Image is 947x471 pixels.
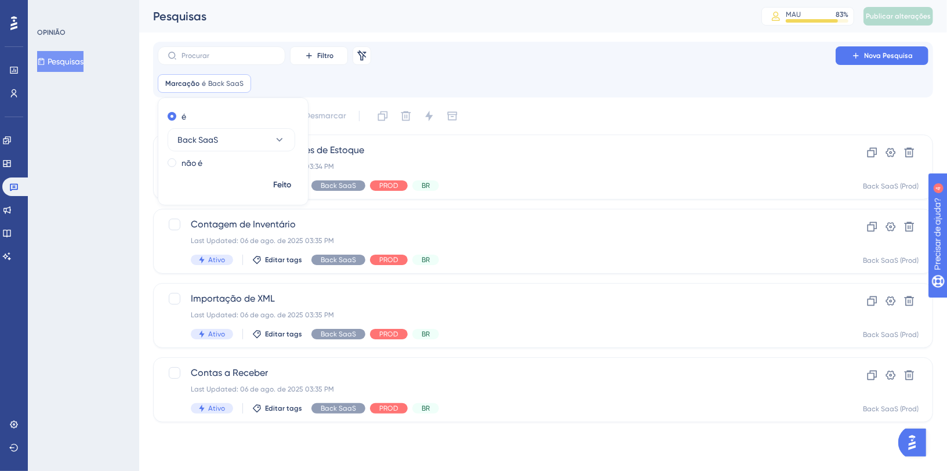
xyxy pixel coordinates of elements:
span: BR [422,404,430,413]
font: Ativo [208,330,225,338]
div: Back SaaS (Prod) [863,330,919,339]
span: Contas a Receber [191,366,803,380]
span: PROD [379,181,398,190]
input: Procurar [182,52,275,60]
button: Editar tags [252,329,302,339]
font: 4 [108,7,111,13]
span: Contagem de Inventário [191,218,803,231]
button: Editar tags [252,255,302,265]
font: 83 [836,10,843,19]
font: Ativo [208,256,225,264]
button: Editar tags [252,404,302,413]
span: Back SaaS [321,329,356,339]
div: Back SaaS (Prod) [863,256,919,265]
span: BR [422,181,430,190]
button: Filtro [290,46,348,65]
span: Back SaaS [177,133,218,147]
span: PROD [379,329,398,339]
button: Desmarcar [299,106,352,126]
button: Back SaaS [168,128,295,151]
font: Precisar de ajuda? [27,5,100,14]
font: MAU [786,10,801,19]
span: Relatório de Movimentações de Estoque [191,143,803,157]
div: Last Updated: 06 de ago. de 2025 03:35 PM [191,310,803,320]
div: Back SaaS (Prod) [863,404,919,414]
font: Marcação [165,79,199,88]
font: Publicar alterações [866,12,931,20]
span: Back SaaS [321,404,356,413]
font: Editar tags [265,404,302,412]
button: Feito [266,175,299,195]
div: Last Updated: 06 de ago. de 2025 03:35 PM [191,385,803,394]
font: Editar tags [265,256,302,264]
font: % [843,10,848,19]
font: é [182,112,186,121]
font: Filtro [317,52,333,60]
font: é [202,79,206,88]
span: Back SaaS [321,181,356,190]
font: OPINIÃO [37,28,66,37]
div: Last Updated: 06 de ago. de 2025 03:35 PM [191,236,803,245]
button: Pesquisas [37,51,84,72]
font: Desmarcar [304,111,346,121]
font: Nova Pesquisa [864,52,913,60]
font: Pesquisas [153,9,206,23]
font: Editar tags [265,330,302,338]
font: Feito [274,180,292,190]
iframe: Iniciador do Assistente de IA do UserGuiding [898,425,933,460]
span: PROD [379,404,398,413]
div: Last Updated: 06 de ago. de 2025 03:34 PM [191,162,803,171]
span: Back SaaS [321,255,356,265]
span: BR [422,329,430,339]
span: PROD [379,255,398,265]
span: Back SaaS [208,79,244,88]
button: Publicar alterações [863,7,933,26]
font: Pesquisas [48,57,84,66]
span: Importação de XML [191,292,803,306]
button: Nova Pesquisa [836,46,928,65]
span: BR [422,255,430,265]
font: Ativo [208,404,225,412]
font: não é [182,158,202,168]
div: Back SaaS (Prod) [863,182,919,191]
